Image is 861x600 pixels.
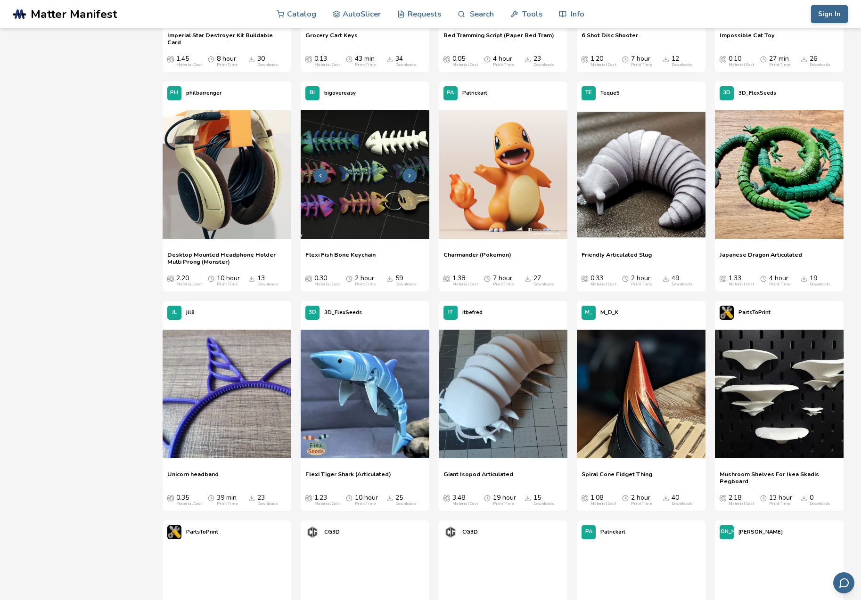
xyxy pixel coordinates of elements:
[720,32,775,46] a: Impossible Cat Toy
[176,63,202,67] div: Material Cost
[810,275,830,287] div: 19
[386,275,393,282] span: Downloads
[176,502,202,506] div: Material Cost
[314,494,340,506] div: 1.23
[395,55,416,67] div: 34
[217,282,238,287] div: Print Time
[447,90,454,96] span: PA
[346,55,353,63] span: Average Print Time
[167,470,219,485] span: Unicorn headband
[582,32,638,46] span: 6 Shot Disc Shooter
[248,55,255,63] span: Downloads
[452,275,478,287] div: 1.38
[590,63,616,67] div: Material Cost
[600,527,625,537] p: Patrickart
[590,502,616,506] div: Material Cost
[533,494,554,506] div: 15
[672,63,692,67] div: Downloads
[217,63,238,67] div: Print Time
[301,520,344,544] a: CG3D's profileCG3D
[631,275,652,287] div: 2 hour
[355,55,376,67] div: 43 min
[217,494,238,506] div: 39 min
[582,251,652,265] a: Friendly Articulated Slug
[631,282,652,287] div: Print Time
[172,309,177,316] span: JL
[314,63,340,67] div: Material Cost
[443,275,450,282] span: Average Cost
[672,282,692,287] div: Downloads
[355,282,376,287] div: Print Time
[305,275,312,282] span: Average Cost
[533,55,554,67] div: 23
[443,251,511,265] a: Charmander (Pokemon)
[310,90,315,96] span: BI
[672,494,692,506] div: 40
[811,5,848,23] button: Sign In
[248,494,255,502] span: Downloads
[533,282,554,287] div: Downloads
[305,470,391,485] a: Flexi Tiger Shark (Articulated)
[395,502,416,506] div: Downloads
[590,282,616,287] div: Material Cost
[493,63,514,67] div: Print Time
[305,32,358,46] a: Grocery Cart Keys
[582,494,588,502] span: Average Cost
[346,494,353,502] span: Average Print Time
[355,494,378,506] div: 10 hour
[663,55,669,63] span: Downloads
[585,529,592,535] span: PA
[305,251,376,265] a: Flexi Fish Bone Keychain
[443,55,450,63] span: Average Cost
[582,275,588,282] span: Average Cost
[355,63,376,67] div: Print Time
[355,275,376,287] div: 2 hour
[672,275,692,287] div: 49
[493,282,514,287] div: Print Time
[493,275,514,287] div: 7 hour
[443,525,458,539] img: CG3D's profile
[439,520,483,544] a: CG3D's profileCG3D
[533,63,554,67] div: Downloads
[769,275,790,287] div: 4 hour
[395,275,416,287] div: 59
[801,275,807,282] span: Downloads
[493,502,514,506] div: Print Time
[443,32,554,46] a: Bed Tramming Script (Paper Bed Tram)
[833,572,854,593] button: Send feedback via email
[386,494,393,502] span: Downloads
[705,529,749,535] span: [PERSON_NAME]
[186,308,195,317] p: jll8
[622,275,629,282] span: Average Print Time
[167,251,287,265] a: Desktop Mounted Headphone Holder Multi Prong (Monster)
[305,494,312,502] span: Average Cost
[729,282,754,287] div: Material Cost
[622,55,629,63] span: Average Print Time
[720,306,734,320] img: PartsToPrint's profile
[167,55,174,63] span: Average Cost
[582,55,588,63] span: Average Cost
[769,494,792,506] div: 13 hour
[217,502,238,506] div: Print Time
[176,275,202,287] div: 2.20
[386,55,393,63] span: Downloads
[208,494,214,502] span: Average Print Time
[314,55,340,67] div: 0.13
[248,275,255,282] span: Downloads
[257,275,278,287] div: 13
[462,88,487,98] p: Patrickart
[452,282,478,287] div: Material Cost
[738,88,776,98] p: 3D_FlexSeeds
[810,282,830,287] div: Downloads
[31,8,117,21] span: Matter Manifest
[533,275,554,287] div: 27
[493,55,514,67] div: 4 hour
[257,502,278,506] div: Downloads
[462,308,483,317] p: itbefred
[170,90,178,96] span: PH
[493,494,516,506] div: 19 hour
